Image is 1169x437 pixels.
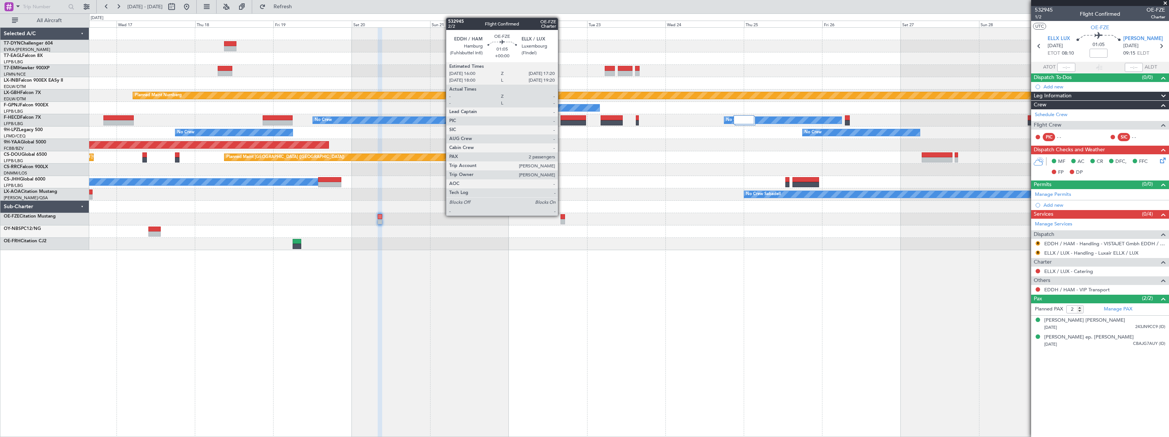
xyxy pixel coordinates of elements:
[1044,240,1165,247] a: EDDH / HAM - Handling - VISTAJET Gmbh EDDH / HAM
[195,21,274,27] div: Thu 18
[1104,306,1132,313] a: Manage PAX
[4,109,23,114] a: LFPB/LBG
[665,21,744,27] div: Wed 24
[4,227,21,231] span: OY-NBS
[1034,180,1051,189] span: Permits
[1035,191,1071,198] a: Manage Permits
[1145,64,1157,71] span: ALDT
[4,103,20,107] span: F-GPNJ
[1118,133,1130,141] div: SIC
[4,59,23,65] a: LFPB/LBG
[177,127,194,138] div: No Crew
[1036,251,1040,255] button: R
[4,140,21,145] span: 9H-YAA
[1034,276,1050,285] span: Others
[1048,35,1070,43] span: ELLX LUX
[4,128,19,132] span: 9H-LPZ
[1142,73,1153,81] span: (0/0)
[8,15,81,27] button: All Aircraft
[4,47,50,52] a: EVRA/[PERSON_NAME]
[4,91,41,95] a: LX-GBHFalcon 7X
[1034,92,1072,100] span: Leg Information
[587,21,665,27] div: Tue 23
[746,189,781,200] div: No Crew Sabadell
[1036,241,1040,246] button: R
[274,21,352,27] div: Fri 19
[4,140,46,145] a: 9H-YAAGlobal 5000
[352,21,430,27] div: Sat 20
[4,152,21,157] span: CS-DOU
[1034,121,1061,130] span: Flight Crew
[4,115,41,120] a: F-HECDFalcon 7X
[4,121,23,127] a: LFPB/LBG
[1043,64,1055,71] span: ATOT
[804,127,822,138] div: No Crew
[135,90,182,101] div: Planned Maint Nurnberg
[4,72,26,77] a: LFMN/NCE
[430,21,508,27] div: Sun 21
[1044,317,1125,324] div: [PERSON_NAME] [PERSON_NAME]
[1035,111,1067,119] a: Schedule Crew
[1123,50,1135,57] span: 09:15
[1044,250,1138,256] a: ELLX / LUX - Handling - Luxair ELLX / LUX
[1057,134,1074,140] div: - -
[1034,295,1042,303] span: Pax
[1135,324,1165,330] span: 243JN9CC9 (ID)
[1142,180,1153,188] span: (0/0)
[1147,6,1165,14] span: OE-FZE
[4,66,18,70] span: T7-EMI
[1115,158,1127,166] span: DFC,
[1062,50,1074,57] span: 08:10
[1142,294,1153,302] span: (2/2)
[1035,14,1053,20] span: 1/2
[315,115,332,126] div: No Crew
[1043,84,1165,90] div: Add new
[1035,306,1063,313] label: Planned PAX
[4,78,18,83] span: LX-INB
[1142,210,1153,218] span: (0/4)
[127,3,163,10] span: [DATE] - [DATE]
[4,91,20,95] span: LX-GBH
[4,239,21,243] span: OE-FRH
[901,21,979,27] div: Sat 27
[226,152,344,163] div: Planned Maint [GEOGRAPHIC_DATA] ([GEOGRAPHIC_DATA])
[1132,134,1149,140] div: - -
[1044,342,1057,347] span: [DATE]
[1147,14,1165,20] span: Charter
[1034,146,1105,154] span: Dispatch Checks and Weather
[91,15,103,21] div: [DATE]
[4,214,19,219] span: OE-FZE
[4,146,24,151] a: FCBB/BZV
[1080,10,1120,18] div: Flight Confirmed
[1044,286,1110,293] a: EDDH / HAM - VIP Transport
[1043,202,1165,208] div: Add new
[4,158,23,164] a: LFPB/LBG
[1035,6,1053,14] span: 532945
[1057,63,1075,72] input: --:--
[4,41,21,46] span: T7-DYN
[1034,101,1046,109] span: Crew
[4,165,48,169] a: CS-RRCFalcon 900LX
[1033,23,1046,30] button: UTC
[1034,258,1052,267] span: Charter
[4,177,45,182] a: CS-JHHGlobal 6000
[4,170,27,176] a: DNMM/LOS
[1137,50,1149,57] span: ELDT
[4,152,47,157] a: CS-DOUGlobal 6500
[1034,230,1054,239] span: Dispatch
[1123,42,1139,50] span: [DATE]
[4,133,25,139] a: LFMD/CEQ
[726,115,743,126] div: No Crew
[1123,35,1163,43] span: [PERSON_NAME]
[4,54,22,58] span: T7-EAGL
[4,227,41,231] a: OY-NBSPC12/NG
[744,21,822,27] div: Thu 25
[4,189,21,194] span: LX-AOA
[4,195,48,201] a: [PERSON_NAME]/QSA
[822,21,901,27] div: Fri 26
[4,115,20,120] span: F-HECD
[19,18,79,23] span: All Aircraft
[1044,325,1057,330] span: [DATE]
[1133,341,1165,347] span: CBAJG7AUY (ID)
[4,54,43,58] a: T7-EAGLFalcon 8X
